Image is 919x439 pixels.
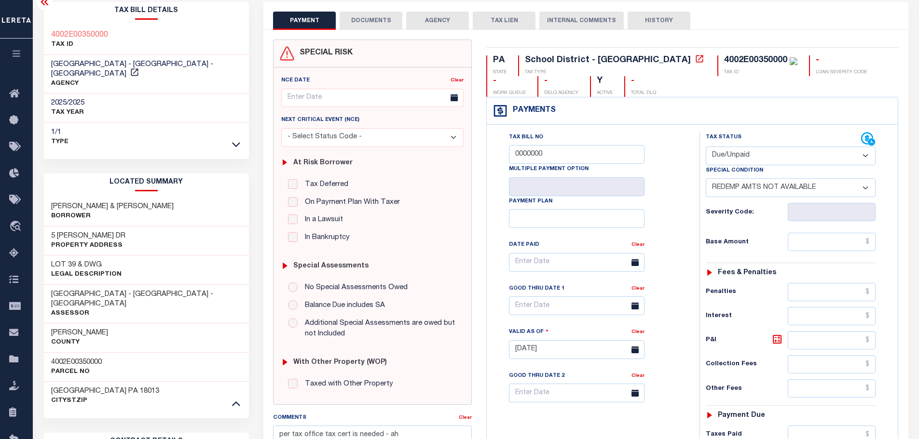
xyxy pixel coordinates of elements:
[706,360,787,368] h6: Collection Fees
[300,214,343,226] label: In a Lawsuit
[51,231,125,241] h3: 5 [PERSON_NAME] DR
[706,431,787,439] h6: Taxes Paid
[51,270,122,279] p: Legal Description
[273,414,306,422] label: Comments
[281,77,310,85] label: NCE Date
[509,384,645,402] input: Enter Date
[706,333,787,347] h6: P&I
[51,30,108,40] h3: 4002E00350000
[281,89,464,107] input: Enter Date
[788,355,876,373] input: $
[597,90,613,97] p: ACTIVE
[706,167,763,175] label: Special Condition
[706,312,787,320] h6: Interest
[295,49,353,58] h4: SPECIAL RISK
[44,2,249,20] h2: Tax Bill Details
[51,396,159,406] p: CityStZip
[493,69,507,76] p: STATE
[51,202,174,212] h3: [PERSON_NAME] & [PERSON_NAME]
[790,57,797,65] img: check-icon-green.svg
[631,286,645,291] a: Clear
[473,12,535,30] button: TAX LIEN
[718,412,765,420] h6: Payment due
[51,108,84,118] p: TAX YEAR
[597,76,613,87] div: Y
[509,372,564,380] label: Good Thru Date 2
[51,98,84,108] h3: 2025/2025
[631,242,645,247] a: Clear
[816,69,867,76] p: LOAN SEVERITY CODE
[706,133,741,142] label: Tax Status
[525,56,691,65] div: School District - [GEOGRAPHIC_DATA]
[51,40,108,50] p: TAX ID
[300,232,350,243] label: In Bankruptcy
[631,373,645,378] a: Clear
[51,338,108,347] p: County
[51,290,242,309] h3: [GEOGRAPHIC_DATA] - [GEOGRAPHIC_DATA] - [GEOGRAPHIC_DATA]
[281,116,359,124] label: Next Critical Event (NCE)
[509,253,645,272] input: Enter Date
[340,12,402,30] button: DOCUMENTS
[706,288,787,296] h6: Penalties
[300,197,400,208] label: On Payment Plan With Taxer
[51,328,108,338] h3: [PERSON_NAME]
[51,309,242,319] p: Assessor
[509,241,539,249] label: Date Paid
[631,76,656,87] div: -
[293,359,387,367] h6: with Other Property (WOP)
[300,282,408,293] label: No Special Assessments Owed
[508,106,556,115] h4: Payments
[706,385,787,393] h6: Other Fees
[509,165,589,173] label: Multiple Payment Option
[300,179,348,190] label: Tax Deferred
[493,76,526,87] div: -
[300,300,385,311] label: Balance Due includes SA
[493,55,507,66] div: PA
[631,90,656,97] p: TOTAL DLQ
[300,379,393,390] label: Taxed with Other Property
[788,283,876,301] input: $
[509,285,564,293] label: Good Thru Date 1
[140,387,159,395] span: 18013
[724,56,787,65] div: 4002E00350000
[631,330,645,334] a: Clear
[293,159,353,167] h6: At Risk Borrower
[493,90,526,97] p: WORK QUEUE
[51,367,102,377] p: Parcel No
[628,12,690,30] button: HISTORY
[788,233,876,251] input: $
[788,379,876,398] input: $
[459,415,472,420] a: Clear
[788,331,876,349] input: $
[788,307,876,325] input: $
[51,212,174,221] p: Borrower
[525,69,706,76] p: TAX TYPE
[51,358,102,367] h3: 4002E00350000
[51,61,213,78] span: [GEOGRAPHIC_DATA] - [GEOGRAPHIC_DATA] - [GEOGRAPHIC_DATA]
[509,133,543,142] label: Tax Bill No
[509,198,552,206] label: Payment Plan
[51,260,122,270] h3: LOT 39 & DWG
[51,128,69,137] h3: 1/1
[724,69,797,76] p: TAX ID
[509,327,549,336] label: Valid as Of
[706,209,787,216] h6: Severity Code:
[816,55,867,66] div: -
[539,12,624,30] button: INTERNAL COMMENTS
[718,269,776,277] h6: Fees & Penalties
[44,173,249,191] h2: LOCATED SUMMARY
[51,241,125,251] p: Property Address
[128,387,138,395] span: PA
[51,387,126,395] span: [GEOGRAPHIC_DATA]
[273,12,336,30] button: PAYMENT
[451,78,464,83] a: Clear
[544,76,578,87] div: -
[509,340,645,359] input: Enter Date
[9,221,25,233] i: travel_explore
[509,296,645,315] input: Enter Date
[51,79,242,89] p: AGENCY
[300,318,457,340] label: Additional Special Assessments are owed but not Included
[544,90,578,97] p: DELQ AGENCY
[51,137,69,147] p: Type
[706,239,787,246] h6: Base Amount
